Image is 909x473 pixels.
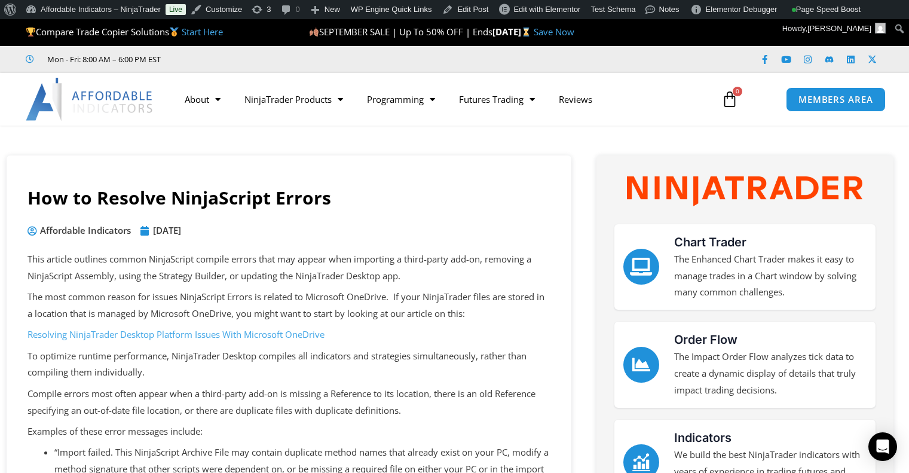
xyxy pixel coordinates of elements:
[807,24,871,33] span: [PERSON_NAME]
[733,87,742,96] span: 0
[674,251,867,301] p: The Enhanced Chart Trader makes it easy to manage trades in a Chart window by solving many common...
[309,26,492,38] span: SEPTEMBER SALE | Up To 50% OFF | Ends
[674,349,867,399] p: The Impact Order Flow analyzes tick data to create a dynamic display of details that truly impact...
[170,28,179,36] img: 🥇
[492,26,534,38] strong: [DATE]
[37,222,131,239] span: Affordable Indicators
[26,28,35,36] img: 🏆
[623,347,659,383] a: Order Flow
[27,289,550,322] p: The most common reason for issues NinjaScript Errors is related to Microsoft OneDrive. If your Ni...
[166,4,186,15] a: Live
[513,5,580,14] span: Edit with Elementor
[177,53,357,65] iframe: Customer reviews powered by Trustpilot
[27,328,325,340] a: Resolving NinjaTrader Desktop Platform Issues With Microsoft OneDrive
[27,386,550,419] p: Compile errors most often appear when a third-party add-on is missing a Reference to its location...
[26,78,154,121] img: LogoAI | Affordable Indicators – NinjaTrader
[522,28,531,36] img: ⌛
[674,332,737,347] a: Order Flow
[153,224,181,236] time: [DATE]
[27,348,550,382] p: To optimize runtime performance, NinjaTrader Desktop compiles all indicators and strategies simul...
[27,185,550,210] h1: How to Resolve NinjaScript Errors
[27,423,550,440] p: Examples of these error messages include:
[786,87,886,112] a: MEMBERS AREA
[868,432,897,461] div: Open Intercom Messenger
[778,19,890,38] a: Howdy,
[173,86,232,113] a: About
[27,251,550,285] p: This article outlines common NinjaScript compile errors that may appear when importing a third-pa...
[703,82,756,117] a: 0
[44,52,161,66] span: Mon - Fri: 8:00 AM – 6:00 PM EST
[26,26,223,38] span: Compare Trade Copier Solutions
[310,28,319,36] img: 🍂
[355,86,447,113] a: Programming
[447,86,547,113] a: Futures Trading
[547,86,604,113] a: Reviews
[623,249,659,285] a: Chart Trader
[182,26,223,38] a: Start Here
[674,235,746,249] a: Chart Trader
[534,26,574,38] a: Save Now
[232,86,355,113] a: NinjaTrader Products
[798,95,873,104] span: MEMBERS AREA
[627,176,862,206] img: NinjaTrader Wordmark color RGB | Affordable Indicators – NinjaTrader
[173,86,709,113] nav: Menu
[674,431,732,445] a: Indicators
